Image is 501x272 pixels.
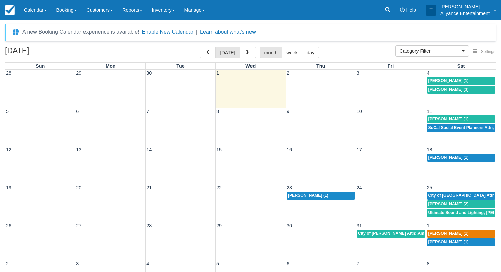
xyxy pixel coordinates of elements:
[481,49,495,54] span: Settings
[282,47,302,58] button: week
[427,124,495,132] a: SoCal Social Event Planners Attn; [PERSON_NAME] (2)
[216,70,220,76] span: 1
[428,117,469,121] span: [PERSON_NAME] (1)
[400,48,460,54] span: Category Filter
[245,63,256,69] span: Wed
[426,70,430,76] span: 4
[316,63,325,69] span: Thu
[75,223,82,228] span: 27
[286,185,293,190] span: 23
[427,192,495,200] a: City of [GEOGRAPHIC_DATA] Attn; [PERSON_NAME] (2)
[106,63,116,69] span: Mon
[358,231,475,236] span: City of [PERSON_NAME] Attn; America [PERSON_NAME] (1)
[356,109,363,114] span: 10
[286,223,293,228] span: 30
[142,29,193,35] button: Enable New Calendar
[428,202,469,206] span: [PERSON_NAME] (2)
[146,261,150,266] span: 4
[428,155,469,160] span: [PERSON_NAME] (1)
[146,70,152,76] span: 30
[427,238,495,246] a: [PERSON_NAME] (1)
[395,45,469,57] button: Category Filter
[216,185,222,190] span: 22
[216,109,220,114] span: 8
[5,109,9,114] span: 5
[427,115,495,123] a: [PERSON_NAME] (1)
[426,261,430,266] span: 8
[428,231,469,236] span: [PERSON_NAME] (1)
[5,261,9,266] span: 2
[287,192,355,200] a: [PERSON_NAME] (1)
[200,29,256,35] a: Learn about what's new
[216,223,222,228] span: 29
[288,193,328,198] span: [PERSON_NAME] (1)
[426,185,433,190] span: 25
[216,147,222,152] span: 15
[286,261,290,266] span: 6
[469,47,499,57] button: Settings
[426,109,433,114] span: 11
[400,8,405,12] i: Help
[388,63,394,69] span: Fri
[286,147,293,152] span: 16
[426,5,436,16] div: T
[5,70,12,76] span: 28
[5,185,12,190] span: 19
[5,5,15,15] img: checkfront-main-nav-mini-logo.png
[427,154,495,162] a: [PERSON_NAME] (1)
[75,261,79,266] span: 3
[286,109,290,114] span: 9
[428,87,469,92] span: [PERSON_NAME] (3)
[357,230,425,238] a: City of [PERSON_NAME] Attn; America [PERSON_NAME] (1)
[22,28,139,36] div: A new Booking Calendar experience is available!
[356,147,363,152] span: 17
[428,240,469,244] span: [PERSON_NAME] (1)
[5,147,12,152] span: 12
[427,86,495,94] a: [PERSON_NAME] (3)
[75,70,82,76] span: 29
[356,261,360,266] span: 7
[356,70,360,76] span: 3
[406,7,416,13] span: Help
[427,230,495,238] a: [PERSON_NAME] (1)
[356,185,363,190] span: 24
[36,63,45,69] span: Sun
[427,77,495,85] a: [PERSON_NAME] (1)
[286,70,290,76] span: 2
[440,3,490,10] p: [PERSON_NAME]
[428,78,469,83] span: [PERSON_NAME] (1)
[146,109,150,114] span: 7
[75,109,79,114] span: 6
[196,29,197,35] span: |
[176,63,185,69] span: Tue
[75,147,82,152] span: 13
[457,63,465,69] span: Sat
[146,147,152,152] span: 14
[146,185,152,190] span: 21
[5,47,90,59] h2: [DATE]
[427,200,495,208] a: [PERSON_NAME] (2)
[426,147,433,152] span: 18
[5,223,12,228] span: 26
[426,223,430,228] span: 1
[440,10,490,17] p: Allyance Entertainment
[216,261,220,266] span: 5
[215,47,240,58] button: [DATE]
[302,47,319,58] button: day
[356,223,363,228] span: 31
[427,209,495,217] a: Ultimate Sound and Lighting; [PERSON_NAME] (1)
[260,47,282,58] button: month
[75,185,82,190] span: 20
[146,223,152,228] span: 28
